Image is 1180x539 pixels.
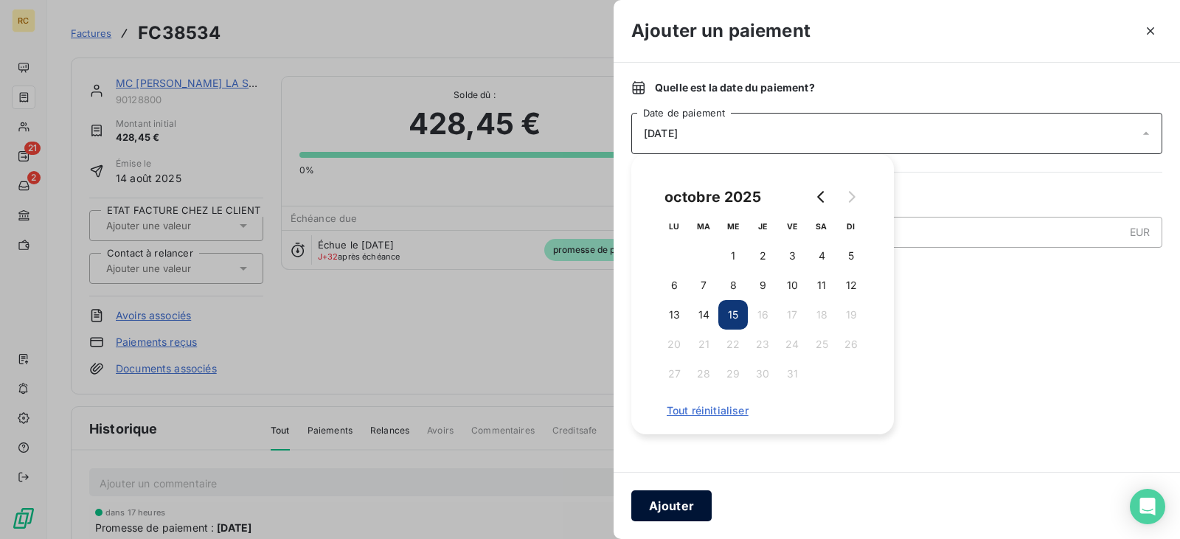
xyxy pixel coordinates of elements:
button: 13 [659,300,689,330]
button: 5 [836,241,866,271]
button: Ajouter [631,490,712,521]
button: 24 [777,330,807,359]
span: Quelle est la date du paiement ? [655,80,815,95]
button: 29 [718,359,748,389]
h3: Ajouter un paiement [631,18,811,44]
button: 23 [748,330,777,359]
button: 2 [748,241,777,271]
button: 15 [718,300,748,330]
button: 1 [718,241,748,271]
th: jeudi [748,212,777,241]
button: 7 [689,271,718,300]
button: 22 [718,330,748,359]
button: 3 [777,241,807,271]
button: 19 [836,300,866,330]
div: Open Intercom Messenger [1130,489,1165,524]
button: 27 [659,359,689,389]
button: 18 [807,300,836,330]
button: 4 [807,241,836,271]
button: Go to previous month [807,182,836,212]
span: Nouveau solde dû : [631,260,1162,274]
div: octobre 2025 [659,185,766,209]
button: 21 [689,330,718,359]
th: mardi [689,212,718,241]
button: 30 [748,359,777,389]
button: 20 [659,330,689,359]
button: 11 [807,271,836,300]
button: 14 [689,300,718,330]
button: 9 [748,271,777,300]
button: 8 [718,271,748,300]
button: 12 [836,271,866,300]
th: lundi [659,212,689,241]
button: 25 [807,330,836,359]
button: 31 [777,359,807,389]
span: Tout réinitialiser [667,405,858,417]
th: mercredi [718,212,748,241]
button: Go to next month [836,182,866,212]
button: 26 [836,330,866,359]
button: 16 [748,300,777,330]
button: 17 [777,300,807,330]
button: 6 [659,271,689,300]
th: vendredi [777,212,807,241]
button: 10 [777,271,807,300]
th: dimanche [836,212,866,241]
span: [DATE] [644,128,678,139]
button: 28 [689,359,718,389]
th: samedi [807,212,836,241]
